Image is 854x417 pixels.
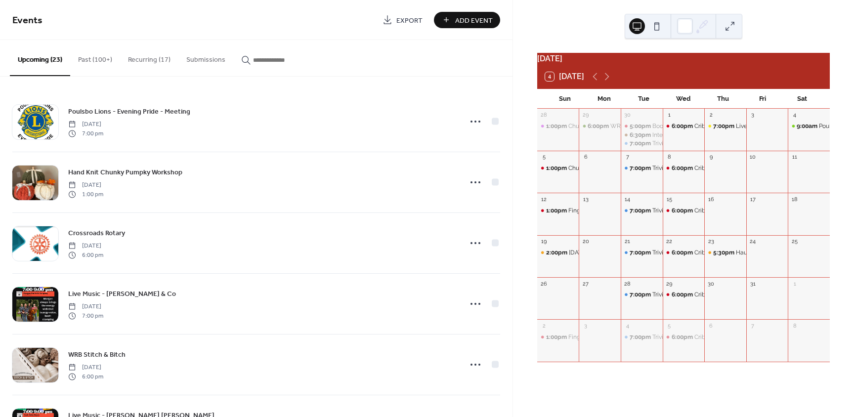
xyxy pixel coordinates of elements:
span: [DATE] [68,242,103,250]
span: 6:00pm [672,249,694,257]
div: 5 [540,154,548,161]
div: Boom Street Burgers [652,122,709,130]
div: [DATE] [537,53,830,65]
div: Trivia Time Live at WRB [621,291,663,299]
span: 9:00am [797,122,819,130]
button: Upcoming (23) [10,40,70,76]
div: Trivia Time Live at [GEOGRAPHIC_DATA] [652,291,762,299]
span: 7:00pm [630,207,652,215]
div: Finger Knitting Class - Snowman [568,207,658,215]
div: 15 [666,196,673,203]
div: WRB Stitch & Bitch [610,122,663,130]
div: Cribbage Night [663,333,705,341]
span: [DATE] [68,302,103,311]
div: 1 [666,112,673,119]
span: [DATE] [68,120,103,129]
div: 4 [791,112,798,119]
div: Chunky Yarn Finger Knit Blanket Workshop Beginner & Intermediate [537,122,579,130]
span: 5:00pm [630,122,652,130]
div: 23 [707,238,715,246]
div: 29 [582,112,589,119]
button: 4[DATE] [542,70,588,83]
a: WRB Stitch & Bitch [68,349,126,360]
span: Events [12,11,43,30]
div: 29 [666,280,673,288]
div: 28 [624,280,631,288]
div: 8 [791,322,798,330]
span: 7:00pm [630,164,652,172]
div: 7 [624,154,631,161]
div: Chunky Yarn Finger Knit Blanket Workshop Beginner & Intermediate [568,122,754,130]
span: WRB Stitch & Bitch [68,350,126,360]
span: Crossroads Rotary [68,228,125,239]
div: 3 [749,112,757,119]
div: Live Music by Smokestack Shaw [704,122,746,130]
div: 2 [540,322,548,330]
div: Cribbage Night [663,291,705,299]
div: WRB Stitch & Bitch [579,122,621,130]
span: 6:00pm [672,207,694,215]
span: [DATE] [68,363,103,372]
div: Trivia Time Live at WRB [621,333,663,341]
div: 30 [707,280,715,288]
div: Trivia Time Live at [GEOGRAPHIC_DATA] [652,333,762,341]
div: Chunky Yarn Finger Knit Santa Blanket Workshop [537,164,579,172]
div: Trivia Time Live at [GEOGRAPHIC_DATA] [652,164,762,172]
div: Trivia Time Live at WRB [621,207,663,215]
a: Poulsbo Lions - Evening Pride - Meeting [68,106,190,117]
button: Submissions [178,40,233,75]
div: Wed [664,89,703,109]
div: Intermediate Line Dancing [652,131,726,139]
div: Live Music by [PERSON_NAME] [736,122,822,130]
div: Thu [703,89,743,109]
span: Poulsbo Lions - Evening Pride - Meeting [68,107,190,117]
div: Trivia Time Live at WRB [621,249,663,257]
span: 7:00 pm [68,129,103,138]
span: [DATE] [68,181,103,190]
button: Past (100+) [70,40,120,75]
a: Hand Knit Chunky Pumpky Workshop [68,167,182,178]
span: 6:00 pm [68,250,103,259]
div: Cribbage Night [694,122,735,130]
button: Recurring (17) [120,40,178,75]
span: 7:00pm [630,249,652,257]
div: 4 [624,322,631,330]
span: 1:00pm [546,207,568,215]
span: 6:00pm [672,122,694,130]
span: 6:00pm [672,164,694,172]
div: Trivia Time Live at WRB [621,164,663,172]
div: Boom Street Burgers [621,122,663,130]
div: 18 [791,196,798,203]
div: 2 [707,112,715,119]
a: Crossroads Rotary [68,227,125,239]
div: 25 [791,238,798,246]
div: Finger Knitting Class - Snowman [537,207,579,215]
div: Trivia Time Live at WRB [621,139,663,148]
span: 6:00pm [672,291,694,299]
div: 19 [540,238,548,246]
div: Cribbage Night [694,207,735,215]
div: 24 [749,238,757,246]
div: 31 [749,280,757,288]
span: 6:00pm [672,333,694,341]
div: Finger Knit a Santa Gnome Class [537,333,579,341]
div: Sun [545,89,585,109]
span: Export [396,15,423,26]
span: 1:00pm [546,164,568,172]
div: 16 [707,196,715,203]
div: Intermediate Line Dancing [621,131,663,139]
div: Cribbage Night [663,164,705,172]
span: 6:00pm [588,122,610,130]
a: Add Event [434,12,500,28]
div: 9 [707,154,715,161]
div: Trivia Time Live at [GEOGRAPHIC_DATA] [652,207,762,215]
div: Tue [624,89,664,109]
span: 7:00pm [630,139,652,148]
div: Finger Knit a Santa Gnome Class [568,333,658,341]
span: Hand Knit Chunky Pumpky Workshop [68,167,182,178]
div: Cribbage Night [694,249,735,257]
div: 22 [666,238,673,246]
a: Live Music - [PERSON_NAME] & Co [68,288,176,299]
span: Live Music - [PERSON_NAME] & Co [68,289,176,299]
span: 1:00pm [546,333,568,341]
